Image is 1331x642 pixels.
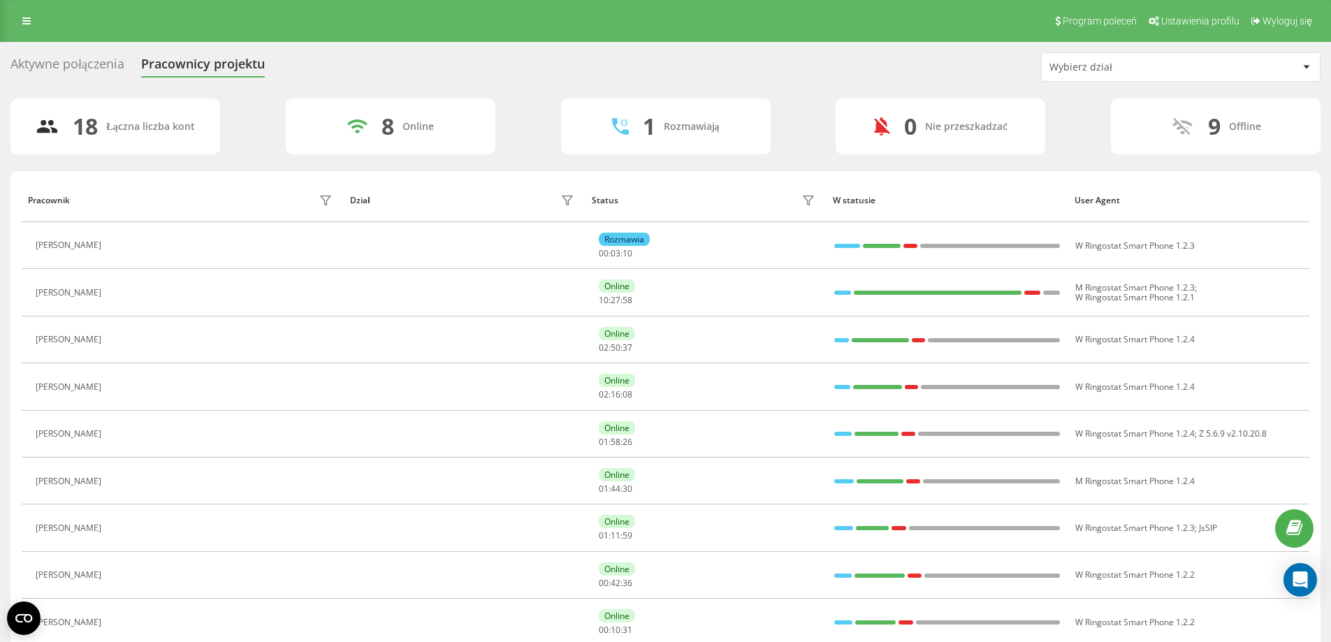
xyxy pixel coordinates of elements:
div: Online [599,421,635,435]
div: [PERSON_NAME] [36,288,105,298]
div: Online [599,279,635,293]
div: [PERSON_NAME] [36,429,105,439]
span: 01 [599,530,609,541]
span: 31 [623,624,632,636]
div: [PERSON_NAME] [36,476,105,486]
span: JsSIP [1199,522,1217,534]
div: [PERSON_NAME] [36,618,105,627]
div: : : [599,578,632,588]
span: Program poleceń [1063,15,1137,27]
span: Ustawienia profilu [1161,15,1239,27]
div: [PERSON_NAME] [36,240,105,250]
span: 11 [611,530,620,541]
div: : : [599,296,632,305]
span: 00 [599,577,609,589]
div: Pracownik [28,196,70,205]
span: Wyloguj się [1263,15,1312,27]
div: Pracownicy projektu [141,57,265,78]
span: 16 [611,388,620,400]
span: 00 [599,624,609,636]
span: 00 [599,247,609,259]
div: Online [599,515,635,528]
span: W Ringostat Smart Phone 1.2.4 [1075,333,1195,345]
span: 44 [611,483,620,495]
span: W Ringostat Smart Phone 1.2.3 [1075,522,1195,534]
div: [PERSON_NAME] [36,382,105,392]
span: W Ringostat Smart Phone 1.2.3 [1075,240,1195,251]
span: 42 [611,577,620,589]
div: Online [599,609,635,622]
div: : : [599,249,632,258]
div: Online [402,121,434,133]
div: Rozmawiają [664,121,720,133]
span: 01 [599,436,609,448]
div: [PERSON_NAME] [36,570,105,580]
div: Online [599,468,635,481]
span: W Ringostat Smart Phone 1.2.1 [1075,291,1195,303]
div: Online [599,327,635,340]
div: Online [599,562,635,576]
div: : : [599,531,632,541]
span: 50 [611,342,620,353]
div: Wybierz dział [1049,61,1216,73]
span: 59 [623,530,632,541]
div: 0 [904,113,917,140]
span: 30 [623,483,632,495]
span: 03 [611,247,620,259]
span: W Ringostat Smart Phone 1.2.2 [1075,616,1195,628]
span: 37 [623,342,632,353]
span: 10 [599,294,609,306]
span: 02 [599,342,609,353]
span: 08 [623,388,632,400]
span: 58 [623,294,632,306]
span: 02 [599,388,609,400]
div: 9 [1208,113,1221,140]
div: [PERSON_NAME] [36,335,105,344]
div: : : [599,625,632,635]
span: W Ringostat Smart Phone 1.2.2 [1075,569,1195,581]
span: 10 [611,624,620,636]
div: Aktywne połączenia [10,57,124,78]
div: W statusie [833,196,1061,205]
span: 36 [623,577,632,589]
div: User Agent [1075,196,1303,205]
div: [PERSON_NAME] [36,523,105,533]
div: : : [599,390,632,400]
span: Z 5.6.9 v2.10.20.8 [1199,428,1267,439]
span: W Ringostat Smart Phone 1.2.4 [1075,428,1195,439]
button: Open CMP widget [7,601,41,635]
span: M Ringostat Smart Phone 1.2.3 [1075,282,1195,293]
div: Nie przeszkadzać [925,121,1008,133]
span: 01 [599,483,609,495]
span: 10 [623,247,632,259]
div: : : [599,484,632,494]
div: Łączna liczba kont [106,121,194,133]
span: 58 [611,436,620,448]
div: : : [599,343,632,353]
div: Rozmawia [599,233,650,246]
div: 8 [381,113,394,140]
span: 27 [611,294,620,306]
div: Status [592,196,618,205]
div: 1 [643,113,655,140]
span: M Ringostat Smart Phone 1.2.4 [1075,475,1195,487]
div: Online [599,374,635,387]
div: Open Intercom Messenger [1283,563,1317,597]
div: 18 [73,113,98,140]
div: Dział [350,196,370,205]
span: W Ringostat Smart Phone 1.2.4 [1075,381,1195,393]
span: 26 [623,436,632,448]
div: : : [599,437,632,447]
div: Offline [1229,121,1261,133]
